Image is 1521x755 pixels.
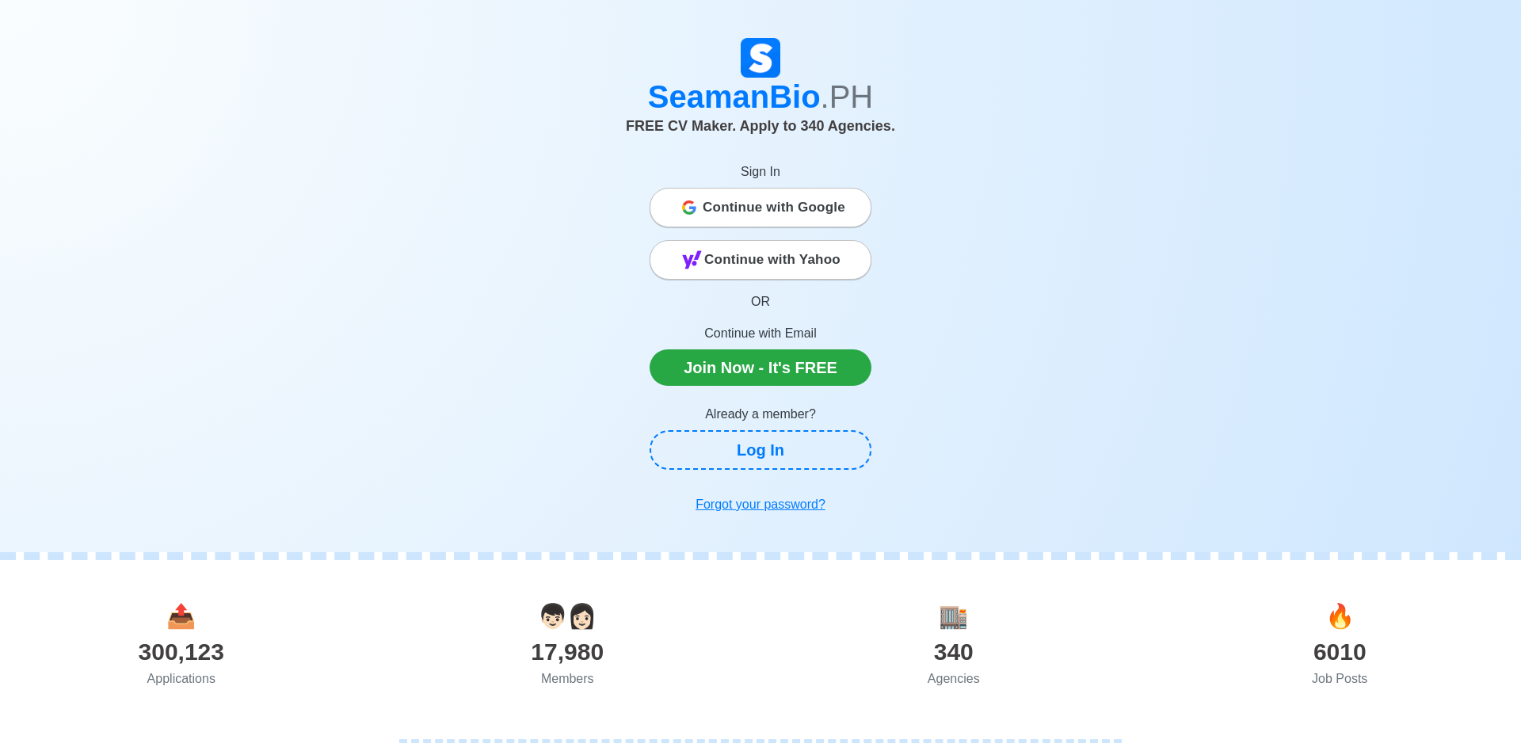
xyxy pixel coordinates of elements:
[375,634,761,669] div: 17,980
[650,188,871,227] button: Continue with Google
[741,38,780,78] img: Logo
[375,669,761,688] div: Members
[650,240,871,280] button: Continue with Yahoo
[650,405,871,424] p: Already a member?
[626,118,895,134] span: FREE CV Maker. Apply to 340 Agencies.
[939,603,968,629] span: agencies
[650,430,871,470] a: Log In
[703,192,845,223] span: Continue with Google
[760,669,1147,688] div: Agencies
[166,603,196,629] span: applications
[704,244,841,276] span: Continue with Yahoo
[760,634,1147,669] div: 340
[650,489,871,520] a: Forgot your password?
[650,292,871,311] p: OR
[1325,603,1355,629] span: jobs
[650,162,871,181] p: Sign In
[321,78,1200,116] h1: SeamanBio
[696,498,825,511] u: Forgot your password?
[538,603,597,629] span: users
[650,324,871,343] p: Continue with Email
[650,349,871,386] a: Join Now - It's FREE
[821,79,874,114] span: .PH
